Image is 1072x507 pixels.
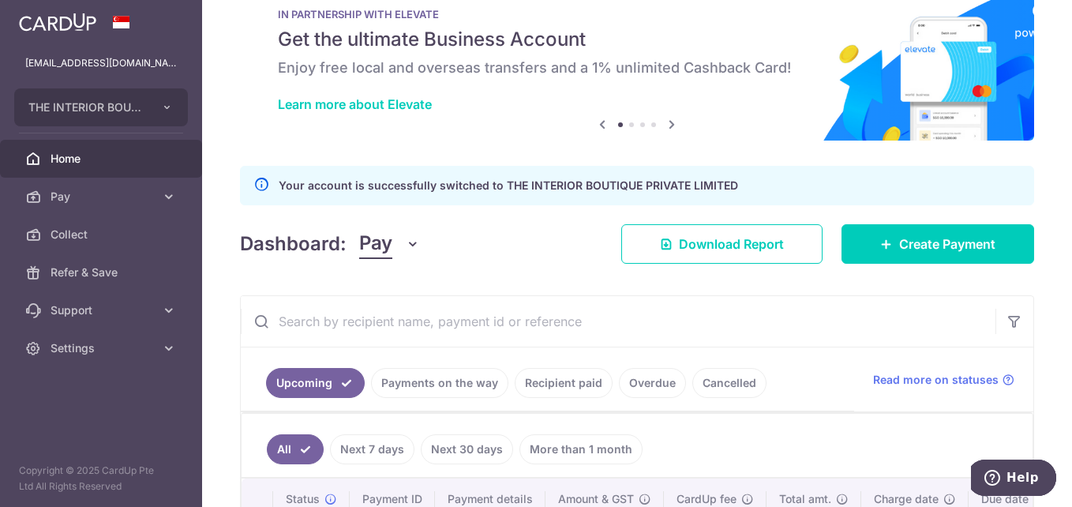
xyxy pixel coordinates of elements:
[278,58,996,77] h6: Enjoy free local and overseas transfers and a 1% unlimited Cashback Card!
[14,88,188,126] button: THE INTERIOR BOUTIQUE PRIVATE LIMITED
[25,55,177,71] p: [EMAIL_ADDRESS][DOMAIN_NAME]
[359,229,392,259] span: Pay
[36,11,68,25] span: Help
[841,224,1034,264] a: Create Payment
[278,96,432,112] a: Learn more about Elevate
[873,372,1014,388] a: Read more on statuses
[240,230,347,258] h4: Dashboard:
[515,368,613,398] a: Recipient paid
[286,491,320,507] span: Status
[51,340,155,356] span: Settings
[241,296,995,347] input: Search by recipient name, payment id or reference
[330,434,414,464] a: Next 7 days
[51,302,155,318] span: Support
[679,235,784,253] span: Download Report
[278,27,996,52] h5: Get the ultimate Business Account
[558,491,634,507] span: Amount & GST
[519,434,643,464] a: More than 1 month
[28,100,145,115] span: THE INTERIOR BOUTIQUE PRIVATE LIMITED
[621,224,823,264] a: Download Report
[19,13,96,32] img: CardUp
[677,491,737,507] span: CardUp fee
[51,189,155,205] span: Pay
[51,227,155,242] span: Collect
[51,265,155,280] span: Refer & Save
[278,8,996,21] p: IN PARTNERSHIP WITH ELEVATE
[873,372,999,388] span: Read more on statuses
[266,368,365,398] a: Upcoming
[874,491,939,507] span: Charge date
[981,491,1029,507] span: Due date
[421,434,513,464] a: Next 30 days
[359,229,420,259] button: Pay
[619,368,686,398] a: Overdue
[692,368,767,398] a: Cancelled
[779,491,831,507] span: Total amt.
[899,235,995,253] span: Create Payment
[51,151,155,167] span: Home
[267,434,324,464] a: All
[971,460,1056,499] iframe: Opens a widget where you can find more information
[279,176,738,195] p: Your account is successfully switched to THE INTERIOR BOUTIQUE PRIVATE LIMITED
[371,368,508,398] a: Payments on the way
